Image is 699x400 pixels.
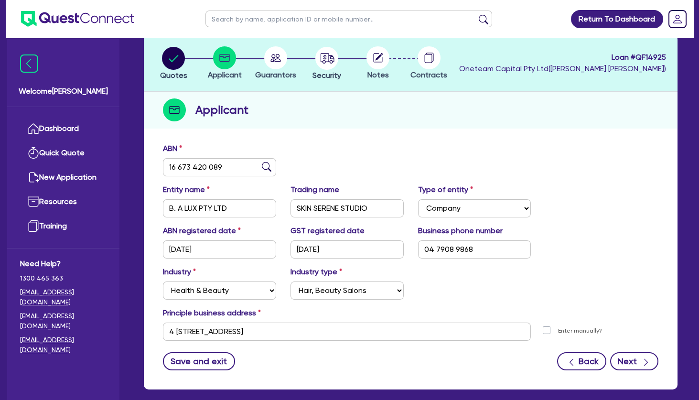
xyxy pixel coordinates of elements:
[28,147,39,159] img: quick-quote
[290,266,342,278] label: Industry type
[20,214,107,238] a: Training
[20,54,38,73] img: icon-menu-close
[418,225,503,237] label: Business phone number
[19,86,108,97] span: Welcome [PERSON_NAME]
[557,352,606,370] button: Back
[290,225,365,237] label: GST registered date
[28,220,39,232] img: training
[195,101,248,119] h2: Applicant
[205,11,492,27] input: Search by name, application ID or mobile number...
[208,70,242,79] span: Applicant
[163,184,210,195] label: Entity name
[20,165,107,190] a: New Application
[160,71,187,80] span: Quotes
[290,184,339,195] label: Trading name
[20,117,107,141] a: Dashboard
[20,141,107,165] a: Quick Quote
[418,184,473,195] label: Type of entity
[28,172,39,183] img: new-application
[160,46,188,82] button: Quotes
[20,273,107,283] span: 1300 465 363
[20,190,107,214] a: Resources
[163,307,261,319] label: Principle business address
[410,70,447,79] span: Contracts
[290,240,404,259] input: DD / MM / YYYY
[255,70,296,79] span: Guarantors
[163,352,235,370] button: Save and exit
[163,98,186,121] img: step-icon
[20,258,107,270] span: Need Help?
[163,266,196,278] label: Industry
[20,287,107,307] a: [EMAIL_ADDRESS][DOMAIN_NAME]
[312,46,342,82] button: Security
[163,240,276,259] input: DD / MM / YYYY
[312,71,341,80] span: Security
[262,162,271,172] img: abn-lookup icon
[163,225,241,237] label: ABN registered date
[610,352,658,370] button: Next
[28,196,39,207] img: resources
[21,11,134,27] img: quest-connect-logo-blue
[459,52,666,63] span: Loan # QF14925
[558,326,602,335] label: Enter manually?
[367,70,389,79] span: Notes
[571,10,663,28] a: Return To Dashboard
[163,143,182,154] label: ABN
[665,7,690,32] a: Dropdown toggle
[459,64,666,73] span: Oneteam Capital Pty Ltd ( [PERSON_NAME] [PERSON_NAME] )
[20,335,107,355] a: [EMAIL_ADDRESS][DOMAIN_NAME]
[20,311,107,331] a: [EMAIL_ADDRESS][DOMAIN_NAME]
